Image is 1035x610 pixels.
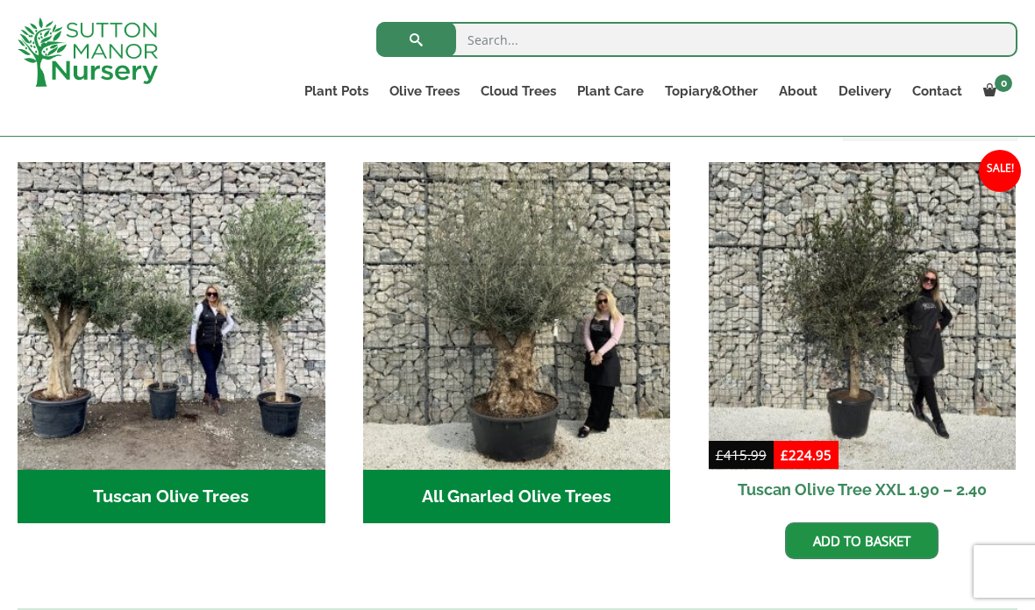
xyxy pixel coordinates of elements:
[995,74,1012,92] span: 0
[18,162,325,470] img: Tuscan Olive Trees
[18,162,325,523] a: Visit product category Tuscan Olive Trees
[376,22,1017,57] input: Search...
[470,79,567,103] a: Cloud Trees
[716,446,724,464] span: £
[979,150,1021,192] span: Sale!
[363,162,671,523] a: Visit product category All Gnarled Olive Trees
[363,470,671,524] h2: All Gnarled Olive Trees
[379,79,470,103] a: Olive Trees
[716,446,767,464] bdi: 415.99
[709,162,1017,509] a: Sale! Tuscan Olive Tree XXL 1.90 – 2.40
[785,522,939,559] a: Add to basket: “Tuscan Olive Tree XXL 1.90 - 2.40”
[973,79,1017,103] a: 0
[654,79,768,103] a: Topiary&Other
[768,79,828,103] a: About
[363,162,671,470] img: All Gnarled Olive Trees
[18,470,325,524] h2: Tuscan Olive Trees
[781,446,789,464] span: £
[781,446,832,464] bdi: 224.95
[828,79,902,103] a: Delivery
[294,79,379,103] a: Plant Pots
[709,470,1017,509] h2: Tuscan Olive Tree XXL 1.90 – 2.40
[709,162,1017,470] img: Tuscan Olive Tree XXL 1.90 - 2.40
[902,79,973,103] a: Contact
[567,79,654,103] a: Plant Care
[18,18,158,87] img: logo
